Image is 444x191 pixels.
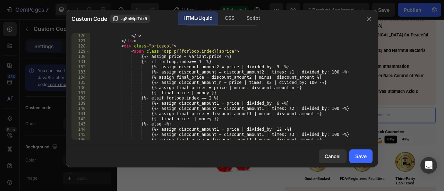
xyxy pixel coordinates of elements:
[71,106,90,111] div: 140
[228,88,384,103] strong: Clinically Proven Probiotic Blend that Survives Stomach Acid & Delivers Results
[71,132,90,137] div: 145
[110,15,150,23] button: .gSnMpiTdx5
[71,85,90,90] div: 136
[71,49,90,54] div: 129
[228,68,390,83] strong: Feel Lighter, Energized & Clear-Minded, Get Back Control of Your Body
[228,36,392,51] strong: Protect & Eliminate Candida, H. pylori, SIBO, and Harmful Bacteria Naturally
[222,103,252,109] div: Custom Code
[254,140,365,146] strong: FREE Shipping | 90-Day Money-Back Guarantee
[71,54,90,59] div: 130
[71,137,90,142] div: 146
[420,157,437,174] div: Open Intercom Messenger
[214,118,405,125] p: Publish the page to see the content.
[244,148,375,158] img: gempages_545042197993489537-484c869d-8d8f-4a68-aa4a-e963f9fd94f7.png
[71,122,90,127] div: 143
[71,15,107,23] span: Custom Code
[71,38,90,44] div: 127
[319,149,347,163] button: Cancel
[71,127,90,132] div: 144
[71,64,90,70] div: 132
[71,44,90,49] div: 128
[71,90,90,96] div: 137
[228,16,396,31] strong: Eliminate Painful [MEDICAL_DATA] & [MEDICAL_DATA] for Peaceful Sleep
[178,11,218,25] div: HTML/Liquid
[121,16,147,22] span: .gSnMpiTdx5
[219,11,240,25] div: CSS
[189,105,197,114] button: Carousel Next Arrow
[349,149,373,163] button: Save
[71,75,90,80] div: 134
[241,11,265,25] div: Script
[71,111,90,116] div: 141
[71,116,90,122] div: 142
[71,80,90,85] div: 135
[325,153,341,160] div: Cancel
[71,70,90,75] div: 133
[355,153,367,160] div: Save
[71,59,90,64] div: 131
[71,101,90,106] div: 139
[228,57,372,63] strong: Protect & Restore Your Gut Lining and Calm Inflammation
[71,96,90,101] div: 138
[71,33,90,38] div: 126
